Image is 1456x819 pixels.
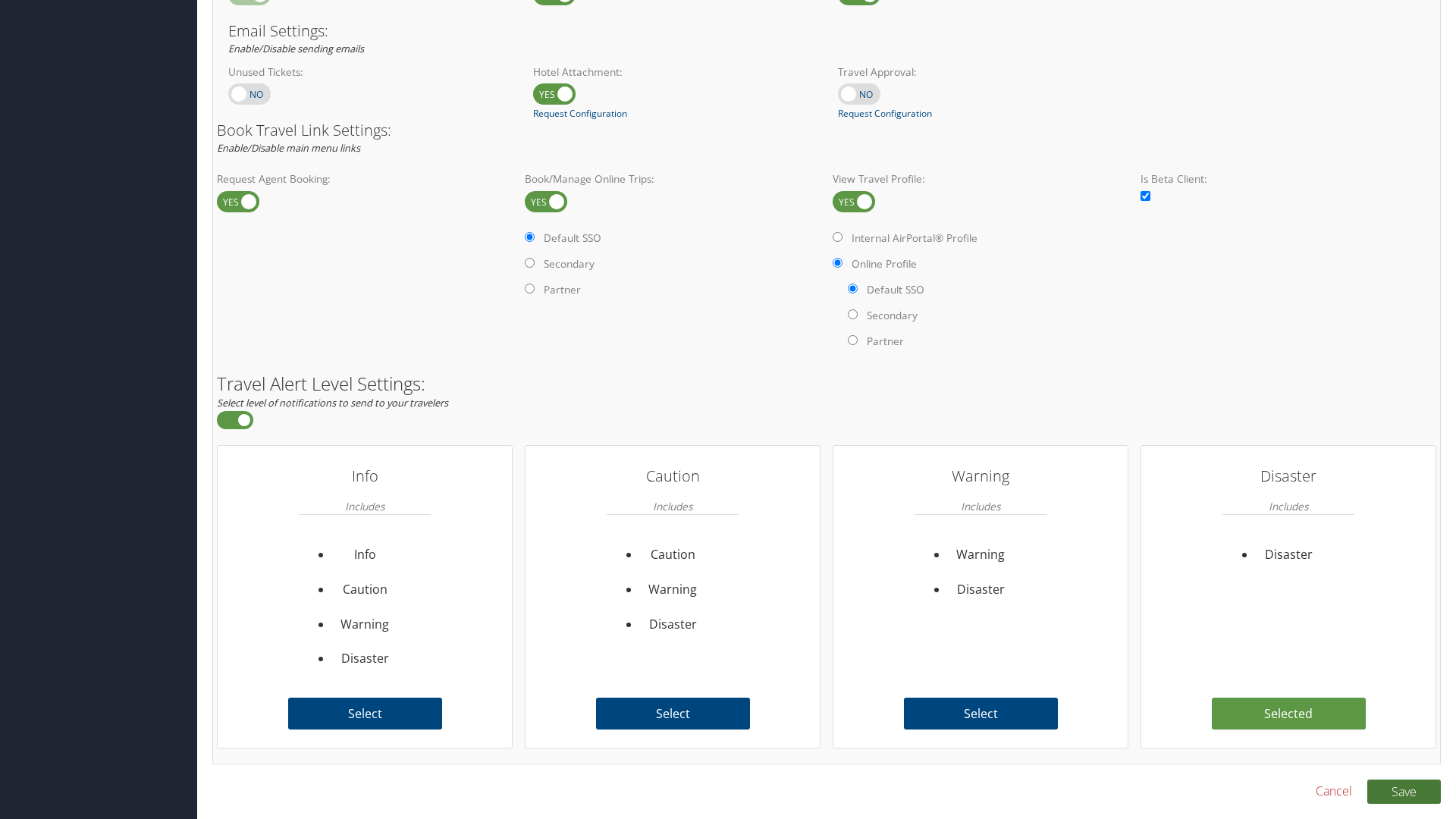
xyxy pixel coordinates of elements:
em: Select level of notifications to send to your travelers [217,396,448,409]
h3: Info [299,461,431,491]
label: Request Agent Booking: [217,171,513,187]
label: Select [904,698,1058,730]
label: Hotel Attachment: [533,64,815,80]
h3: Disaster [1222,461,1354,491]
button: Save [1367,780,1441,804]
a: Request Configuration [838,107,932,121]
li: Warning [640,573,706,607]
label: Book/Manage Online Trips: [525,171,821,187]
label: View Travel Profile: [833,171,1128,187]
label: Partner [867,334,904,349]
a: Cancel [1316,782,1352,800]
em: Enable/Disable sending emails [228,42,364,55]
label: Select [288,698,442,730]
li: Disaster [640,607,706,642]
h3: Warning [915,461,1046,491]
li: Disaster [332,642,398,676]
em: Includes [345,491,384,521]
li: Info [332,538,398,573]
h3: Caution [607,461,739,491]
label: Travel Approval: [838,64,1120,80]
label: Default SSO [867,282,924,297]
li: Caution [640,538,706,573]
li: Warning [332,607,398,642]
a: Request Configuration [533,107,627,121]
label: Is Beta Client: [1141,171,1436,187]
em: Enable/Disable main menu links [217,141,360,155]
li: Disaster [1256,538,1322,573]
label: Internal AirPortal® Profile [852,231,977,246]
li: Warning [948,538,1014,573]
label: Default SSO [544,231,601,246]
h2: Travel Alert Level Settings: [217,375,1436,393]
em: Includes [653,491,692,521]
label: Selected [1212,698,1366,730]
li: Caution [332,573,398,607]
label: Online Profile [852,256,917,271]
h3: Book Travel Link Settings: [217,123,1436,138]
h3: Email Settings: [228,24,1425,39]
label: Secondary [867,308,918,323]
label: Partner [544,282,581,297]
label: Unused Tickets: [228,64,510,80]
li: Disaster [948,573,1014,607]
em: Includes [1269,491,1308,521]
label: Secondary [544,256,595,271]
label: Select [596,698,750,730]
em: Includes [961,491,1000,521]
